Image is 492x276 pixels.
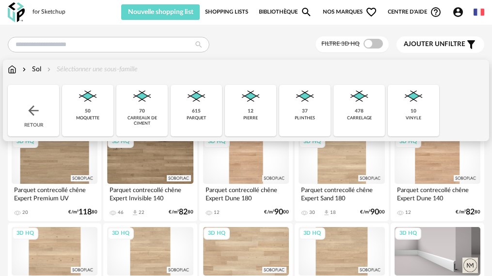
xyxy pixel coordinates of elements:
img: Sol.png [76,85,99,108]
span: Download icon [323,209,330,216]
div: 3D HQ [204,136,230,148]
div: 12 [214,210,220,215]
div: 10 [411,108,416,114]
span: 82 [466,209,475,215]
span: 82 [179,209,188,215]
div: 3D HQ [204,227,230,240]
div: 22 [139,210,144,215]
div: 20 [22,210,28,215]
div: for Sketchup [32,8,65,16]
div: 478 [355,108,364,114]
div: carreaux de ciment [119,115,165,127]
div: 3D HQ [299,136,325,148]
img: Sol.png [348,85,371,108]
span: Nouvelle shopping list [128,9,193,16]
div: Parquet contrecollé chêne Expert Dune 140 [395,184,480,203]
img: Sol.png [239,85,262,108]
img: fr [474,7,484,17]
div: €/m² 80 [456,209,480,215]
div: carrelage [347,115,372,121]
div: parquet [187,115,206,121]
div: Parquet contrecollé chêne Expert Invisible 140 [107,184,193,203]
div: 12 [248,108,254,114]
span: 90 [274,209,283,215]
div: Parquet contrecollé chêne Expert Premium UV [12,184,97,203]
button: Nouvelle shopping list [121,4,200,20]
div: 50 [85,108,91,114]
div: €/m² 80 [68,209,97,215]
div: Retour [8,85,59,136]
div: 12 [405,210,411,215]
div: moquette [76,115,99,121]
a: 3D HQ Parquet contrecollé chêne Expert Invisible 140 46 Download icon 22 €/m²8280 [103,131,197,221]
span: Download icon [131,209,139,216]
img: svg+xml;base64,PHN2ZyB3aWR0aD0iMjQiIGhlaWdodD0iMjQiIHZpZXdCb3g9IjAgMCAyNCAyNCIgZmlsbD0ibm9uZSIgeG... [26,103,41,118]
img: Sol.png [402,85,425,108]
a: 3D HQ Parquet contrecollé chêne Expert Sand 180 30 Download icon 18 €/m²9000 [295,131,388,221]
div: 70 [139,108,145,114]
div: vinyle [406,115,421,121]
img: svg+xml;base64,PHN2ZyB3aWR0aD0iMTYiIGhlaWdodD0iMTYiIHZpZXdCb3g9IjAgMCAxNiAxNiIgZmlsbD0ibm9uZSIgeG... [20,65,28,74]
span: filtre [404,40,465,49]
a: Shopping Lists [205,4,248,20]
span: Centre d'aideHelp Circle Outline icon [388,6,442,18]
div: Parquet contrecollé chêne Expert Sand 180 [299,184,384,203]
div: 18 [330,210,336,215]
img: Sol.png [185,85,208,108]
span: Heart Outline icon [365,6,377,18]
div: 46 [118,210,124,215]
span: Ajouter un [404,41,444,48]
div: Sol [20,65,41,74]
span: Filter icon [465,39,477,50]
div: 37 [302,108,308,114]
a: 3D HQ Parquet contrecollé chêne Expert Dune 180 12 €/m²9000 [199,131,293,221]
span: Filtre 3D HQ [321,41,360,47]
div: 3D HQ [395,227,421,240]
a: 3D HQ Parquet contrecollé chêne Expert Dune 140 12 €/m²8280 [391,131,484,221]
div: €/m² 00 [360,209,385,215]
div: 615 [192,108,201,114]
img: Sol.png [293,85,317,108]
button: Ajouter unfiltre Filter icon [397,36,484,53]
img: OXP [8,2,25,22]
span: Help Circle Outline icon [430,6,442,18]
img: Sol.png [130,85,154,108]
div: €/m² 80 [169,209,193,215]
img: svg+xml;base64,PHN2ZyB3aWR0aD0iMTYiIGhlaWdodD0iMTciIHZpZXdCb3g9IjAgMCAxNiAxNyIgZmlsbD0ibm9uZSIgeG... [8,65,16,74]
div: 3D HQ [12,227,38,240]
div: plinthes [295,115,315,121]
span: Magnify icon [301,6,312,18]
span: 118 [79,209,92,215]
span: Account Circle icon [452,6,468,18]
span: 90 [370,209,379,215]
div: 3D HQ [108,227,134,240]
span: Account Circle icon [452,6,464,18]
div: 30 [309,210,315,215]
div: 3D HQ [299,227,325,240]
div: 3D HQ [395,136,421,148]
div: 3D HQ [108,136,134,148]
span: Nos marques [323,4,377,20]
div: pierre [243,115,258,121]
div: Parquet contrecollé chêne Expert Dune 180 [203,184,289,203]
div: 3D HQ [12,136,38,148]
a: BibliothèqueMagnify icon [259,4,312,20]
div: €/m² 00 [264,209,289,215]
a: 3D HQ Parquet contrecollé chêne Expert Premium UV 20 €/m²11880 [8,131,101,221]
